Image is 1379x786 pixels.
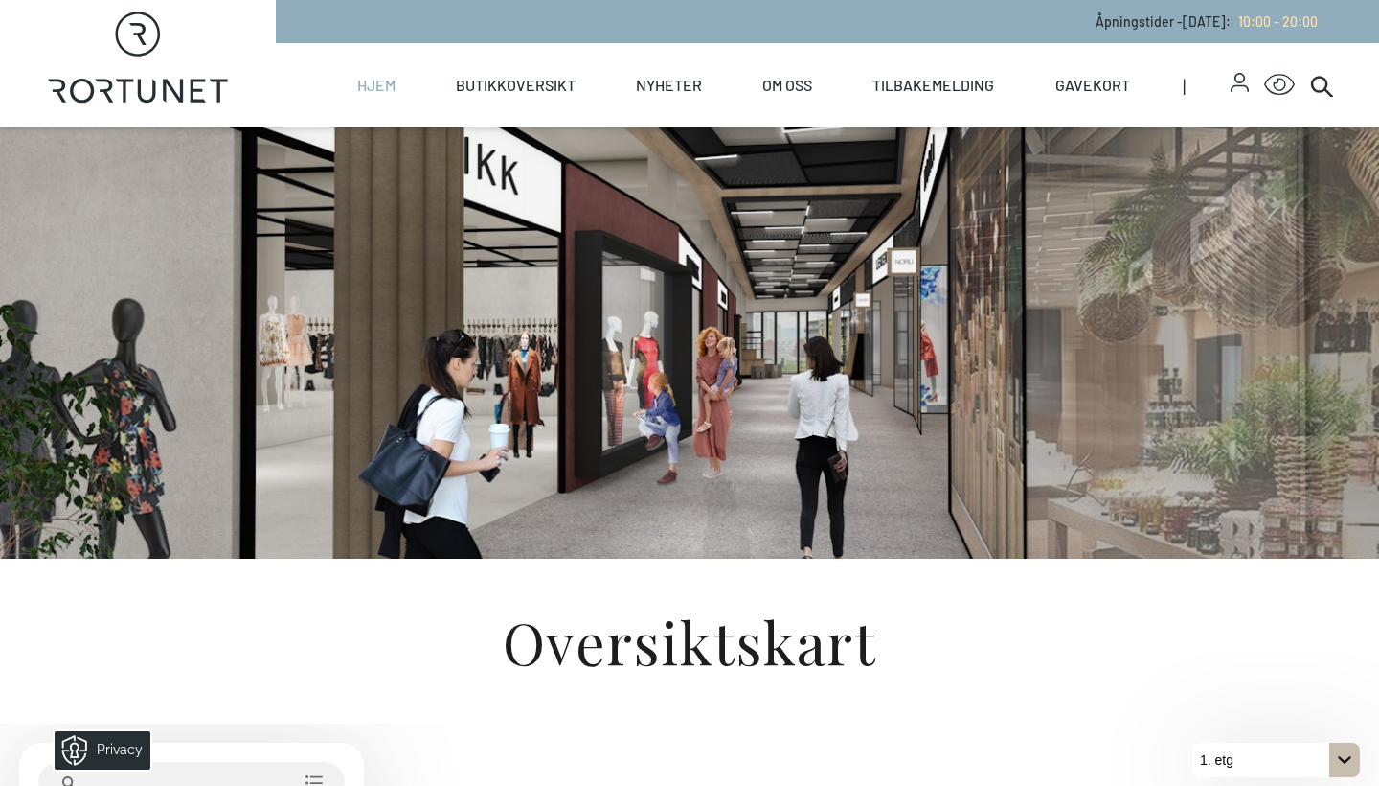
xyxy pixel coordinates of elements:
a: Om oss [762,43,812,127]
a: Butikkoversikt [456,43,576,127]
h1: Oversiktskart [77,613,1302,670]
a: 10:00 - 20:00 [1231,13,1318,30]
span: | [1183,43,1231,127]
p: Åpningstider - [DATE] : [1096,12,1318,32]
a: Tilbakemelding [872,43,994,127]
iframe: Manage Preferences [19,725,175,776]
span: 10:00 - 20:00 [1238,13,1318,30]
a: Nyheter [636,43,702,127]
a: Hjem [357,43,396,127]
a: Gavekort [1055,43,1130,127]
button: Open Accessibility Menu [1264,70,1295,101]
